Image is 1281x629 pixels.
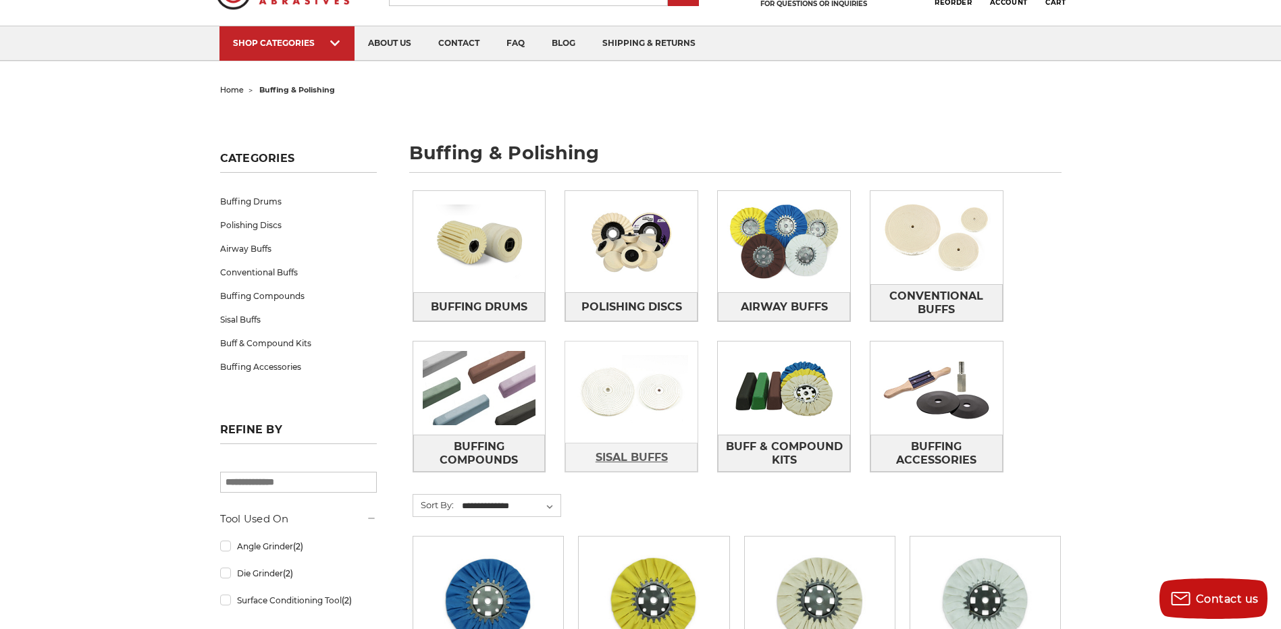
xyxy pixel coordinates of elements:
span: (2) [293,541,303,551]
a: Sisal Buffs [565,443,698,472]
a: Conventional Buffs [220,261,377,284]
img: Buffing Compounds [413,341,546,435]
a: Buffing Accessories [220,355,377,379]
img: Buffing Drums [413,195,546,288]
span: Conventional Buffs [871,285,1002,321]
span: Airway Buffs [741,296,828,319]
a: Die Grinder [220,562,377,585]
span: Buff & Compound Kits [718,435,849,472]
span: Sisal Buffs [596,446,668,469]
h5: Categories [220,152,377,173]
a: Airway Buffs [220,237,377,261]
h5: Tool Used On [220,511,377,527]
label: Sort By: [413,495,454,515]
a: faq [493,26,538,61]
span: Polishing Discs [581,296,682,319]
a: Surface Conditioning Tool [220,589,377,612]
a: Buff & Compound Kits [220,331,377,355]
a: blog [538,26,589,61]
select: Sort By: [460,496,560,516]
a: Buffing Compounds [413,435,546,472]
a: Conventional Buffs [870,284,1003,321]
img: Polishing Discs [565,195,698,288]
span: (2) [342,595,352,605]
span: Buffing Compounds [414,435,545,472]
h1: buffing & polishing [409,144,1062,173]
img: Conventional Buffs [870,191,1003,284]
span: buffing & polishing [259,85,335,94]
a: Polishing Discs [220,213,377,237]
a: Buffing Drums [220,190,377,213]
h5: Refine by [220,423,377,444]
a: Buffing Compounds [220,284,377,308]
span: Buffing Accessories [871,435,1002,472]
img: Buffing Accessories [870,341,1003,435]
span: (2) [283,568,293,578]
img: Sisal Buffs [565,346,698,439]
div: SHOP CATEGORIES [233,38,341,48]
a: Sisal Buffs [220,308,377,331]
button: Contact us [1159,578,1267,619]
a: contact [425,26,493,61]
img: Airway Buffs [718,195,850,288]
a: Buffing Drums [413,292,546,321]
a: Polishing Discs [565,292,698,321]
a: home [220,85,244,94]
img: Buff & Compound Kits [718,341,850,435]
a: shipping & returns [589,26,709,61]
a: Buff & Compound Kits [718,435,850,472]
span: Buffing Drums [431,296,527,319]
a: Angle Grinder [220,535,377,558]
a: about us [355,26,425,61]
a: Airway Buffs [718,292,850,321]
a: Buffing Accessories [870,435,1003,472]
span: Contact us [1196,593,1259,605]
